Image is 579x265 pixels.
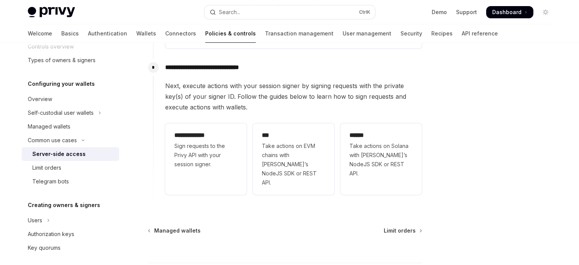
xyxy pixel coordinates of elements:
[492,8,522,16] span: Dashboard
[462,24,498,43] a: API reference
[28,7,75,18] img: light logo
[205,24,256,43] a: Policies & controls
[28,136,77,145] div: Common use cases
[253,123,334,195] a: ***Take actions on EVM chains with [PERSON_NAME]’s NodeJS SDK or REST API.
[22,241,119,255] a: Key quorums
[22,214,119,227] button: Toggle Users section
[340,123,422,195] a: **** *Take actions on Solana with [PERSON_NAME]’s NodeJS SDK or REST API.
[432,8,447,16] a: Demo
[22,120,119,133] a: Managed wallets
[136,24,156,43] a: Wallets
[32,177,69,186] div: Telegram bots
[22,53,119,67] a: Types of owners & signers
[22,227,119,241] a: Authorization keys
[384,227,421,234] a: Limit orders
[28,243,61,252] div: Key quorums
[32,149,86,159] div: Server-side access
[400,24,422,43] a: Security
[28,122,70,131] div: Managed wallets
[148,227,201,234] a: Managed wallets
[61,24,79,43] a: Basics
[22,175,119,188] a: Telegram bots
[154,227,201,234] span: Managed wallets
[28,79,95,88] h5: Configuring your wallets
[343,24,391,43] a: User management
[28,216,42,225] div: Users
[28,201,100,210] h5: Creating owners & signers
[359,9,370,15] span: Ctrl K
[204,5,375,19] button: Open search
[22,106,119,120] button: Toggle Self-custodial user wallets section
[22,161,119,175] a: Limit orders
[456,8,477,16] a: Support
[431,24,453,43] a: Recipes
[219,8,240,17] div: Search...
[88,24,127,43] a: Authentication
[165,24,196,43] a: Connectors
[384,227,416,234] span: Limit orders
[32,163,61,172] div: Limit orders
[486,6,533,18] a: Dashboard
[28,230,74,239] div: Authorization keys
[349,141,413,178] span: Take actions on Solana with [PERSON_NAME]’s NodeJS SDK or REST API.
[539,6,552,18] button: Toggle dark mode
[28,56,96,65] div: Types of owners & signers
[22,133,119,147] button: Toggle Common use cases section
[165,123,247,195] a: **** **** ***Sign requests to the Privy API with your session signer.
[28,24,52,43] a: Welcome
[28,108,94,117] div: Self-custodial user wallets
[265,24,333,43] a: Transaction management
[262,141,325,187] span: Take actions on EVM chains with [PERSON_NAME]’s NodeJS SDK or REST API.
[22,147,119,161] a: Server-side access
[165,80,422,112] span: Next, execute actions with your session signer by signing requests with the private key(s) of you...
[174,141,238,169] span: Sign requests to the Privy API with your session signer.
[22,92,119,106] a: Overview
[28,95,52,104] div: Overview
